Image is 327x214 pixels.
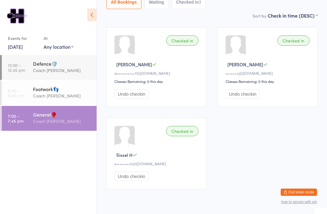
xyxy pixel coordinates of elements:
button: Undo checkin [114,172,149,181]
time: 6:00 - 6:45 pm [8,88,24,98]
div: Coach [PERSON_NAME] [33,67,91,74]
a: 7:00 -7:45 pmGeneral🥊Coach [PERSON_NAME] [2,106,97,131]
div: Events for [8,33,38,43]
span: [PERSON_NAME] [116,61,152,67]
div: Any location [44,43,74,50]
div: General🥊 [33,111,91,118]
button: Undo checkin [226,89,260,99]
div: Checked in [166,126,198,136]
div: Checked in [166,35,198,46]
div: Footwork👣 [33,86,91,92]
label: Sort by [253,13,266,19]
div: Classes Remaining: 0 this day [226,79,311,84]
button: Exit kiosk mode [281,189,317,196]
button: how to secure with pin [281,200,317,204]
a: 12:00 -12:45 pmDefence🛡️Coach [PERSON_NAME] [2,55,97,80]
span: Sissel H [116,152,133,158]
button: Undo checkin [114,89,149,99]
div: s••••••••h@[DOMAIN_NAME] [114,161,200,166]
div: Classes Remaining: 0 this day [114,79,200,84]
div: Check in time (DESC) [268,12,318,19]
div: Coach [PERSON_NAME] [33,118,91,125]
div: Checked in [277,35,309,46]
div: a••••••••••7@[DOMAIN_NAME] [114,71,200,76]
a: 6:00 -6:45 pmFootwork👣Coach [PERSON_NAME] [2,81,97,105]
div: Defence🛡️ [33,60,91,67]
span: [PERSON_NAME] [227,61,263,67]
a: [DATE] [8,43,23,50]
img: Hooked Boxing & Fitness [6,5,29,27]
div: c••••••j@[DOMAIN_NAME] [226,71,311,76]
time: 12:00 - 12:45 pm [8,63,25,72]
time: 7:00 - 7:45 pm [8,114,24,123]
div: At [44,33,74,43]
div: Coach [PERSON_NAME] [33,92,91,99]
